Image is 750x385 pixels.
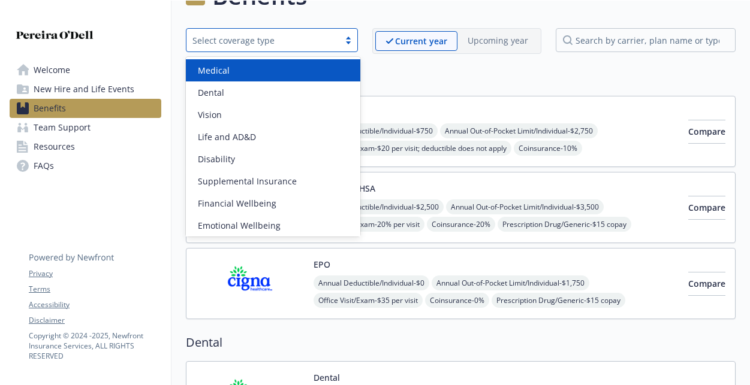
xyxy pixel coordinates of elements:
[457,31,538,51] span: Upcoming year
[314,123,438,138] span: Annual Deductible/Individual - $750
[34,156,54,175] span: FAQs
[34,99,66,118] span: Benefits
[10,156,161,175] a: FAQs
[29,268,161,279] a: Privacy
[29,299,161,310] a: Accessibility
[10,80,161,99] a: New Hire and Life Events
[314,199,444,214] span: Annual Deductible/Individual - $2,500
[425,293,489,308] span: Coinsurance - 0%
[186,334,736,351] h2: Dental
[688,272,725,296] button: Compare
[10,60,161,80] a: Welcome
[688,120,725,144] button: Compare
[34,137,75,156] span: Resources
[198,86,224,99] span: Dental
[10,137,161,156] a: Resources
[688,278,725,289] span: Compare
[29,315,161,326] a: Disclaimer
[198,131,256,143] span: Life and AD&D
[688,196,725,220] button: Compare
[10,118,161,137] a: Team Support
[198,197,276,210] span: Financial Wellbeing
[314,371,340,384] button: Dental
[468,34,528,47] p: Upcoming year
[186,68,736,86] h2: Medical
[314,293,423,308] span: Office Visit/Exam - $35 per visit
[29,331,161,361] p: Copyright © 2024 - 2025 , Newfront Insurance Services, ALL RIGHTS RESERVED
[432,275,589,290] span: Annual Out-of-Pocket Limit/Individual - $1,750
[198,153,235,165] span: Disability
[314,258,330,271] button: EPO
[440,123,598,138] span: Annual Out-of-Pocket Limit/Individual - $2,750
[34,118,91,137] span: Team Support
[688,126,725,137] span: Compare
[34,80,134,99] span: New Hire and Life Events
[192,34,333,47] div: Select coverage type
[556,28,736,52] input: search by carrier, plan name or type
[314,275,429,290] span: Annual Deductible/Individual - $0
[514,141,582,156] span: Coinsurance - 10%
[29,284,161,295] a: Terms
[492,293,625,308] span: Prescription Drug/Generic - $15 copay
[688,202,725,213] span: Compare
[198,108,222,121] span: Vision
[314,141,511,156] span: Office Visit/Exam - $20 per visit; deductible does not apply
[198,175,297,187] span: Supplemental Insurance
[198,219,281,232] span: Emotional Wellbeing
[395,35,447,47] p: Current year
[34,60,70,80] span: Welcome
[10,99,161,118] a: Benefits
[198,64,230,77] span: Medical
[427,217,495,232] span: Coinsurance - 20%
[498,217,631,232] span: Prescription Drug/Generic - $15 copay
[446,199,604,214] span: Annual Out-of-Pocket Limit/Individual - $3,500
[196,258,304,309] img: CIGNA carrier logo
[314,217,424,232] span: Office Visit/Exam - 20% per visit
